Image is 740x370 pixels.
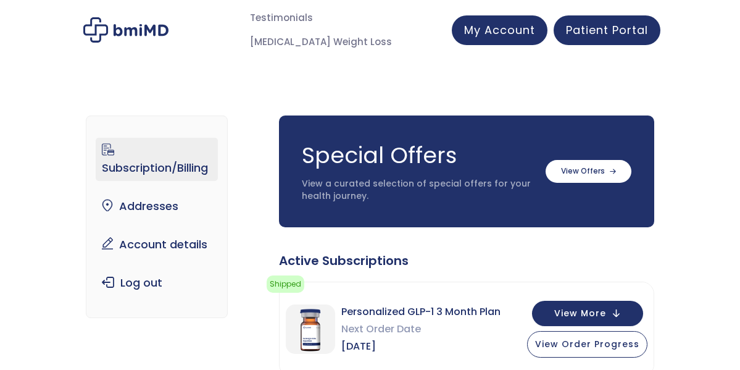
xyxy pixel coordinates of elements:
[554,309,606,317] span: View More
[96,232,218,258] a: Account details
[302,178,533,202] p: View a curated selection of special offers for your health journey.
[535,338,639,350] span: View Order Progress
[302,140,533,171] h3: Special Offers
[464,22,535,38] span: My Account
[86,116,228,318] nav: Account pages
[83,17,168,42] img: My account
[566,22,648,38] span: Patient Portal
[267,275,304,293] span: Shipped
[532,301,643,326] button: View More
[527,331,647,358] button: View Order Progress
[250,11,313,25] span: Testimonials
[238,6,325,30] a: Testimonials
[250,35,392,49] span: [MEDICAL_DATA] Weight Loss
[554,15,660,45] a: Patient Portal
[452,15,547,45] a: My Account
[341,338,501,355] span: [DATE]
[96,270,218,296] a: Log out
[341,303,501,321] span: Personalized GLP-1 3 Month Plan
[341,321,501,338] span: Next Order Date
[96,138,218,181] a: Subscription/Billing
[238,30,404,54] a: [MEDICAL_DATA] Weight Loss
[96,193,218,219] a: Addresses
[279,252,654,269] div: Active Subscriptions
